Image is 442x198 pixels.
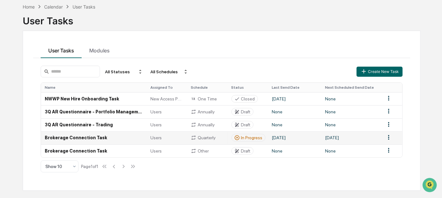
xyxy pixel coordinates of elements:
button: Create New Task [357,67,403,77]
div: All Statuses [102,67,145,77]
div: In Progress [241,135,263,140]
th: Status [228,83,268,92]
div: User Tasks [73,4,95,9]
td: 3Q AR Questionnaire - Portfolio Management [41,105,147,118]
p: How can we help? [6,13,115,23]
div: Past conversations [6,70,42,75]
span: Preclearance [13,112,41,118]
td: None [321,105,381,118]
td: [DATE] [268,92,322,105]
td: None [321,92,381,105]
th: Last Send Date [268,83,322,92]
a: 🗄️Attestations [43,110,81,121]
td: NWWP New Hire Onboarding Task [41,92,147,105]
span: Attestations [52,112,78,118]
div: Closed [241,96,255,101]
span: Data Lookup [13,124,40,130]
img: 1746055101610-c473b297-6a78-478c-a979-82029cc54cd1 [13,86,18,91]
button: Modules [82,41,117,58]
div: We're available if you need us! [28,55,87,60]
span: Users [150,148,162,153]
div: Calendar [44,4,63,9]
th: Name [41,83,147,92]
span: Pylon [63,139,76,144]
th: Assigned To [147,83,187,92]
span: Users [150,135,162,140]
div: 🗄️ [46,113,51,118]
td: None [268,144,322,157]
div: Draft [241,148,251,153]
div: 🔎 [6,125,11,130]
div: Home [23,4,35,9]
th: Schedule [187,83,227,92]
td: [DATE] [268,131,322,144]
span: • [52,86,55,91]
span: Users [150,122,162,127]
td: [DATE] [321,131,381,144]
div: Draft [241,109,251,114]
button: User Tasks [41,41,82,58]
div: Other [191,148,224,154]
th: Next Scheduled Send Date [321,83,381,92]
div: Page 1 of 1 [81,164,98,169]
td: Brokerage Connection Task [41,131,147,144]
div: User Tasks [23,10,421,27]
span: [DATE] [56,86,69,91]
button: See all [98,69,115,76]
img: 8933085812038_c878075ebb4cc5468115_72.jpg [13,48,25,60]
td: None [268,105,322,118]
a: 🔎Data Lookup [4,122,42,133]
a: 🖐️Preclearance [4,110,43,121]
span: New Access People [150,96,183,101]
span: Users [150,109,162,114]
div: One Time [191,96,224,102]
td: Brokerage Connection Task [41,144,147,157]
button: Start new chat [107,50,115,58]
div: Quarterly [191,135,224,141]
span: [PERSON_NAME] [20,86,51,91]
img: Jack Rasmussen [6,80,16,90]
td: None [321,144,381,157]
td: None [321,118,381,131]
div: Draft [241,122,251,127]
td: None [268,118,322,131]
div: Start new chat [28,48,103,55]
td: 3Q AR Questionnaire - Trading [41,118,147,131]
div: 🖐️ [6,113,11,118]
div: All Schedules [148,67,191,77]
a: Powered byPylon [44,139,76,144]
div: Annually [191,122,224,128]
img: 1746055101610-c473b297-6a78-478c-a979-82029cc54cd1 [6,48,18,60]
div: Annually [191,109,224,115]
iframe: Open customer support [422,177,439,194]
